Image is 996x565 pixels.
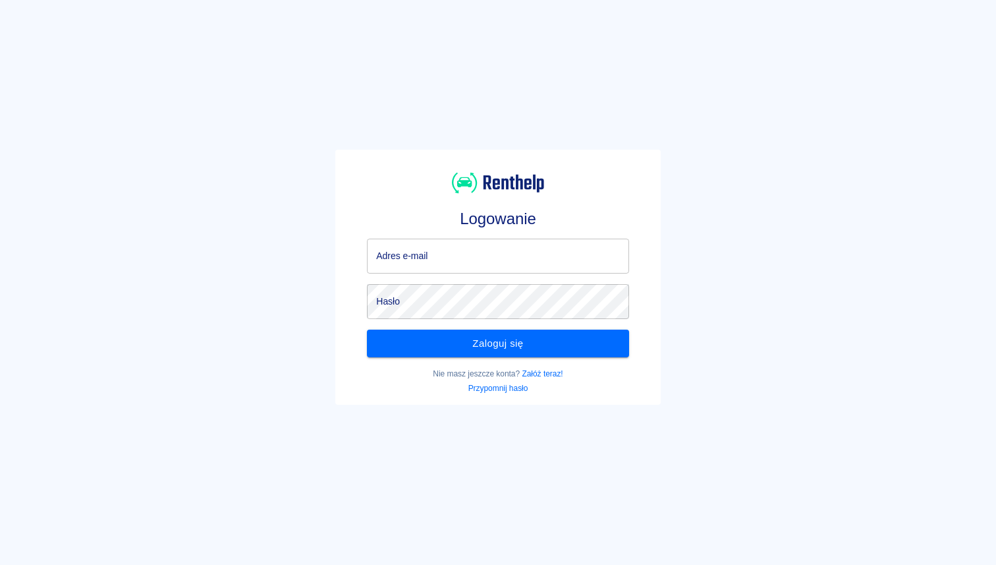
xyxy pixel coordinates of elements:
a: Załóż teraz! [522,369,563,378]
h3: Logowanie [367,210,628,228]
img: Renthelp logo [452,171,544,195]
p: Nie masz jeszcze konta? [367,368,628,380]
button: Zaloguj się [367,330,628,357]
a: Przypomnij hasło [468,384,528,393]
